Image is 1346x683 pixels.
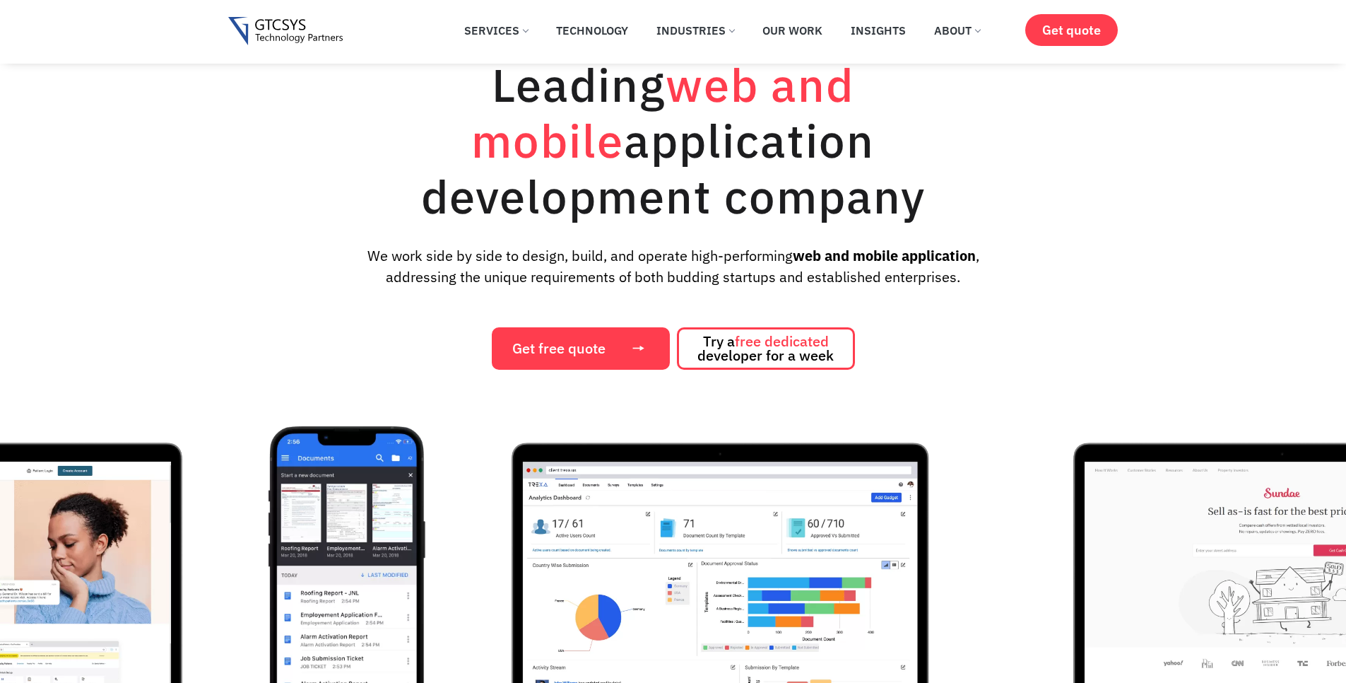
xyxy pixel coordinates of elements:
h1: Leading application development company [355,57,991,224]
a: Our Work [752,15,833,46]
a: About [923,15,991,46]
a: Insights [840,15,916,46]
span: Get free quote [512,341,606,356]
a: Industries [646,15,745,46]
span: Get quote [1042,23,1101,37]
strong: web and mobile application [793,246,976,265]
span: free dedicated [735,332,829,351]
img: Gtcsys logo [228,17,343,46]
p: We work side by side to design, build, and operate high-performing , addressing the unique requir... [343,245,1002,288]
iframe: chat widget [1258,595,1346,662]
span: web and mobile [471,54,854,170]
a: Technology [545,15,639,46]
span: Try a developer for a week [697,334,834,363]
a: Services [454,15,538,46]
a: Get free quote [492,327,670,370]
a: Get quote [1025,14,1118,46]
a: Try afree dedicated developer for a week [677,327,855,370]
